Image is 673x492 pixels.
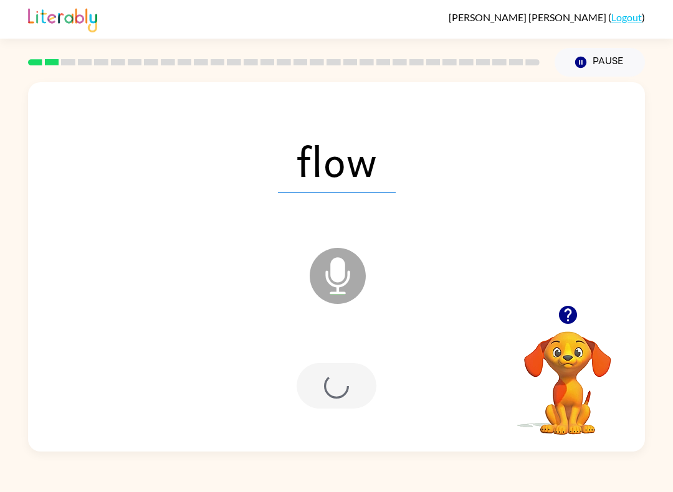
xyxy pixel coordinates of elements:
[611,11,642,23] a: Logout
[278,128,396,193] span: flow
[505,312,630,437] video: Your browser must support playing .mp4 files to use Literably. Please try using another browser.
[449,11,645,23] div: ( )
[28,5,97,32] img: Literably
[449,11,608,23] span: [PERSON_NAME] [PERSON_NAME]
[555,48,645,77] button: Pause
